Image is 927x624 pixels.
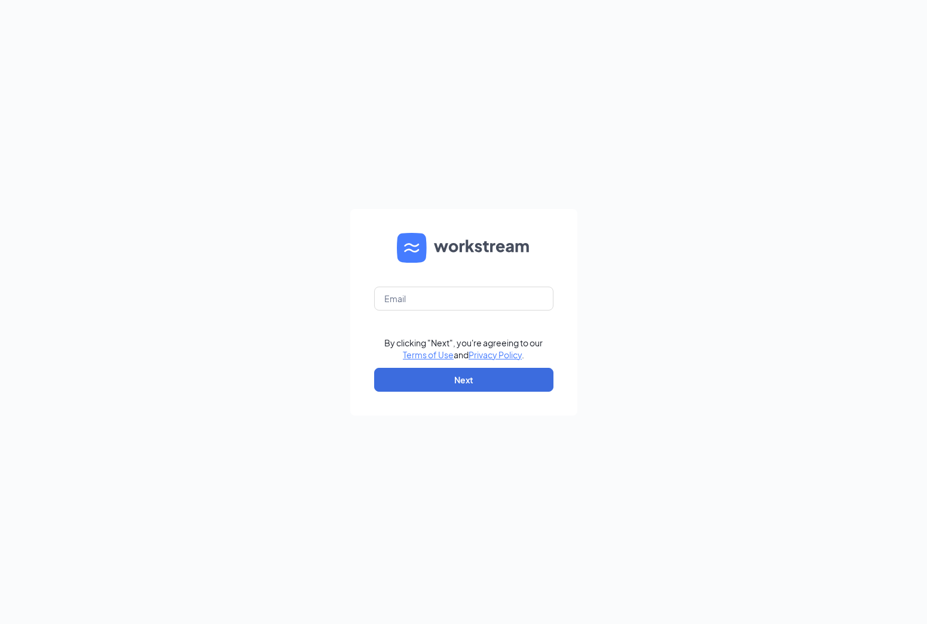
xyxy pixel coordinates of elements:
a: Terms of Use [403,349,454,360]
input: Email [374,287,553,311]
a: Privacy Policy [469,349,522,360]
img: WS logo and Workstream text [397,233,531,263]
button: Next [374,368,553,392]
div: By clicking "Next", you're agreeing to our and . [384,337,543,361]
